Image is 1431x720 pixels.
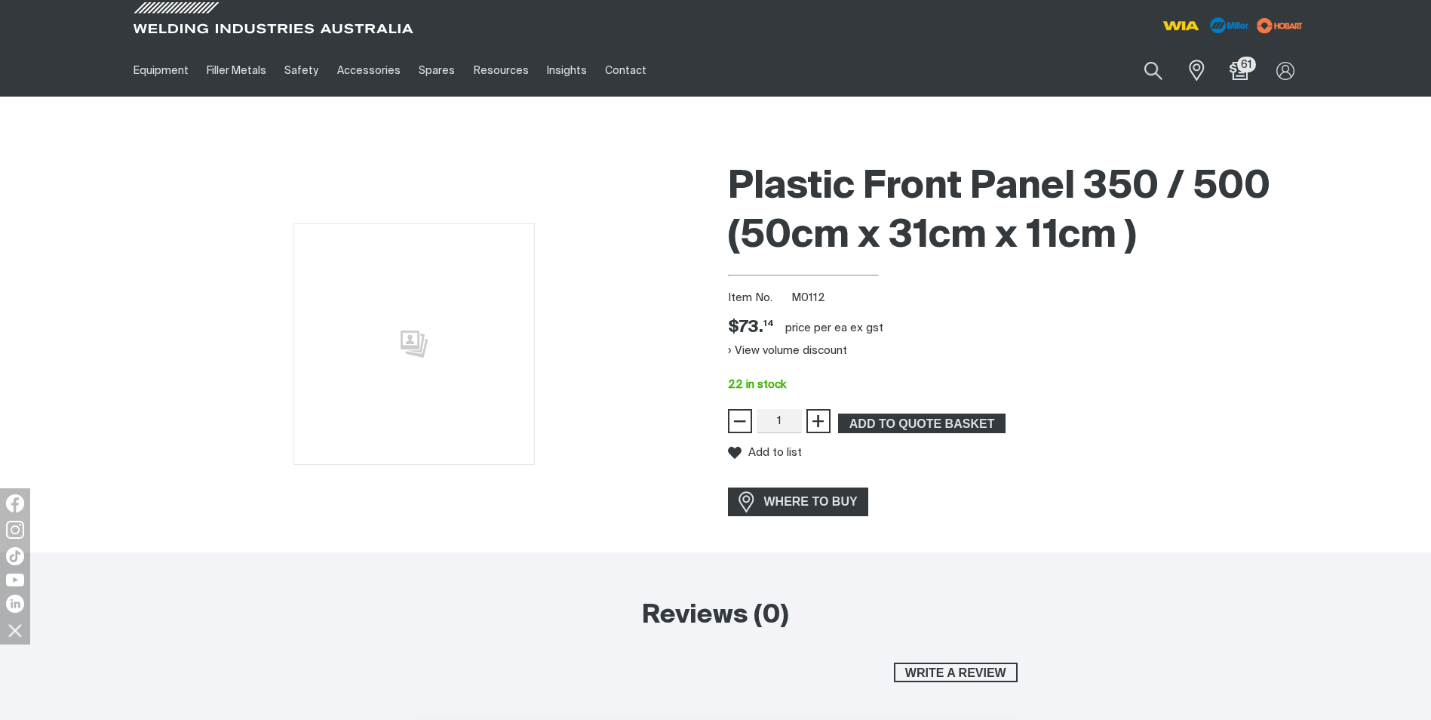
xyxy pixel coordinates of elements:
[728,379,786,390] span: 22 in stock
[895,663,1016,682] span: Write a review
[124,45,1012,97] nav: Main
[728,290,789,307] span: Item No.
[293,223,535,465] img: No image for this product
[811,408,825,434] span: +
[275,45,327,97] a: Safety
[838,414,1006,433] button: Add Plastic Front Panel 350 / 500 (50cm x 31cm x 11cm ) to the shopping cart
[728,163,1307,261] h1: Plastic Front Panel 350 / 500 (50cm x 31cm x 11cm )
[840,414,1004,433] span: ADD TO QUOTE BASKET
[728,446,802,460] button: Add to list
[6,574,24,586] img: YouTube
[728,317,774,339] div: Price
[728,339,847,363] button: View volume discount
[732,408,747,434] span: −
[894,663,1018,682] button: Write a review
[763,319,774,328] sup: 14
[1252,14,1307,37] img: miller
[6,521,24,539] img: Instagram
[538,45,596,97] a: Insights
[6,547,24,565] img: TikTok
[6,494,24,512] img: Facebook
[464,45,537,97] a: Resources
[328,45,410,97] a: Accessories
[1128,53,1179,88] button: Search products
[850,321,883,336] div: ex gst
[198,45,275,97] a: Filler Metals
[2,617,28,643] img: hide socials
[6,595,24,613] img: LinkedIn
[728,317,774,339] span: $73.
[748,446,802,459] span: Add to list
[791,292,825,303] span: M0112
[596,45,656,97] a: Contact
[414,599,1018,632] h2: Reviews (0)
[754,490,868,514] span: WHERE TO BUY
[728,488,869,515] a: WHERE TO BUY
[785,321,847,336] div: price per EA
[124,45,198,97] a: Equipment
[1109,53,1179,88] input: Product name or item number...
[410,45,464,97] a: Spares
